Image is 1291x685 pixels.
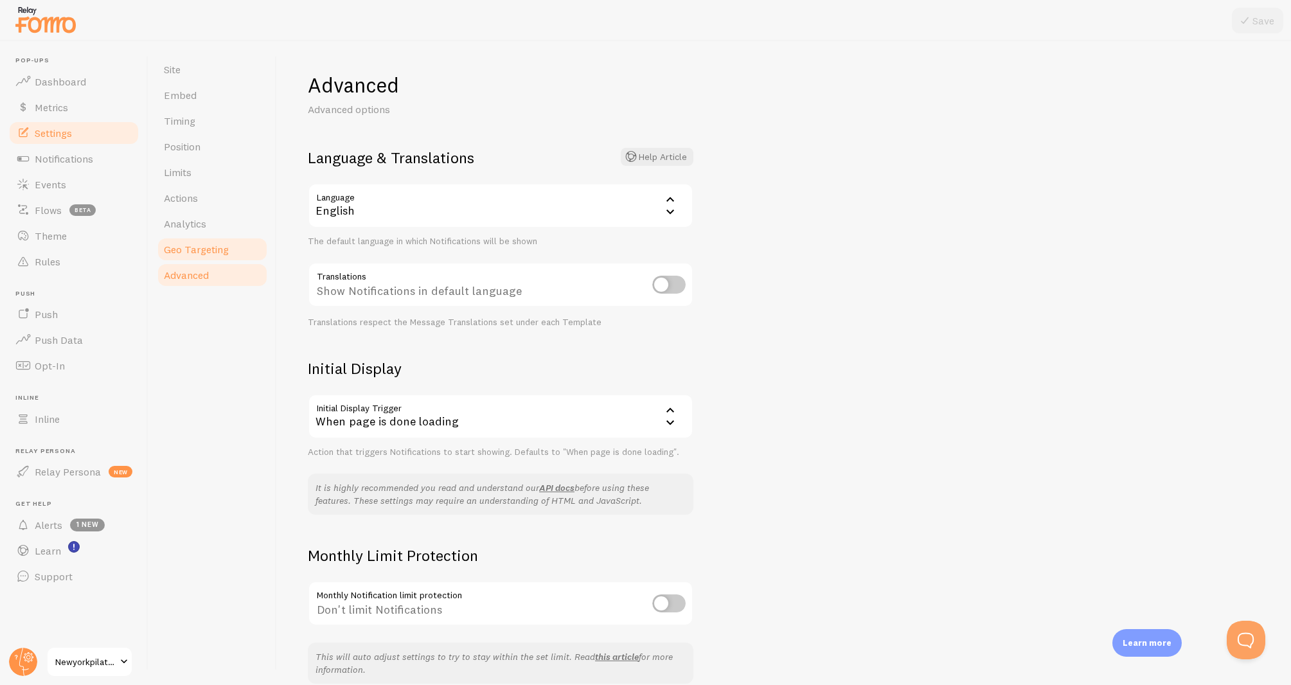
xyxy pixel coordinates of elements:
[8,69,140,94] a: Dashboard
[308,394,693,439] div: When page is done loading
[164,63,181,76] span: Site
[308,102,616,117] p: Advanced options
[35,519,62,531] span: Alerts
[164,89,197,102] span: Embed
[68,541,80,553] svg: <p>Watch New Feature Tutorials!</p>
[35,127,72,139] span: Settings
[164,269,209,281] span: Advanced
[46,646,133,677] a: Newyorkpilates
[8,249,140,274] a: Rules
[156,211,269,236] a: Analytics
[35,255,60,268] span: Rules
[316,481,686,507] p: It is highly recommended you read and understand our before using these features. These settings ...
[8,146,140,172] a: Notifications
[595,651,639,663] a: this article
[8,301,140,327] a: Push
[308,447,693,458] div: Action that triggers Notifications to start showing. Defaults to "When page is done loading".
[1112,629,1182,657] div: Learn more
[308,546,693,565] h2: Monthly Limit Protection
[15,290,140,298] span: Push
[308,581,693,628] div: Don't limit Notifications
[8,353,140,378] a: Opt-In
[8,120,140,146] a: Settings
[35,101,68,114] span: Metrics
[35,308,58,321] span: Push
[156,82,269,108] a: Embed
[8,406,140,432] a: Inline
[35,75,86,88] span: Dashboard
[35,178,66,191] span: Events
[109,466,132,477] span: new
[15,500,140,508] span: Get Help
[1227,621,1265,659] iframe: Help Scout Beacon - Open
[8,459,140,485] a: Relay Persona new
[621,148,693,166] button: Help Article
[35,570,73,583] span: Support
[35,413,60,425] span: Inline
[8,564,140,589] a: Support
[156,236,269,262] a: Geo Targeting
[164,166,191,179] span: Limits
[308,72,693,98] h1: Advanced
[1123,637,1171,649] p: Learn more
[164,140,200,153] span: Position
[15,57,140,65] span: Pop-ups
[164,114,195,127] span: Timing
[308,359,693,378] h2: Initial Display
[164,217,206,230] span: Analytics
[156,262,269,288] a: Advanced
[55,654,116,670] span: Newyorkpilates
[308,148,693,168] h2: Language & Translations
[156,159,269,185] a: Limits
[164,191,198,204] span: Actions
[35,229,67,242] span: Theme
[8,172,140,197] a: Events
[8,223,140,249] a: Theme
[35,152,93,165] span: Notifications
[8,197,140,223] a: Flows beta
[13,3,78,36] img: fomo-relay-logo-orange.svg
[308,183,693,228] div: English
[35,359,65,372] span: Opt-In
[8,327,140,353] a: Push Data
[308,317,693,328] div: Translations respect the Message Translations set under each Template
[35,204,62,217] span: Flows
[15,394,140,402] span: Inline
[308,236,693,247] div: The default language in which Notifications will be shown
[70,519,105,531] span: 1 new
[8,94,140,120] a: Metrics
[35,334,83,346] span: Push Data
[35,465,101,478] span: Relay Persona
[156,108,269,134] a: Timing
[156,185,269,211] a: Actions
[35,544,61,557] span: Learn
[15,447,140,456] span: Relay Persona
[8,538,140,564] a: Learn
[308,262,693,309] div: Show Notifications in default language
[8,512,140,538] a: Alerts 1 new
[316,650,686,676] p: This will auto adjust settings to try to stay within the set limit. Read for more information.
[69,204,96,216] span: beta
[156,57,269,82] a: Site
[539,482,574,494] a: API docs
[156,134,269,159] a: Position
[164,243,229,256] span: Geo Targeting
